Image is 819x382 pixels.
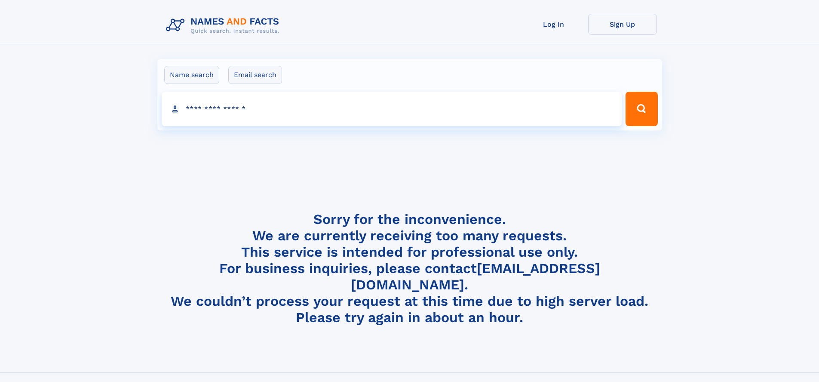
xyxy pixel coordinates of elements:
[228,66,282,84] label: Email search
[351,260,600,293] a: [EMAIL_ADDRESS][DOMAIN_NAME]
[163,211,657,326] h4: Sorry for the inconvenience. We are currently receiving too many requests. This service is intend...
[588,14,657,35] a: Sign Up
[626,92,657,126] button: Search Button
[163,14,286,37] img: Logo Names and Facts
[162,92,622,126] input: search input
[519,14,588,35] a: Log In
[164,66,219,84] label: Name search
